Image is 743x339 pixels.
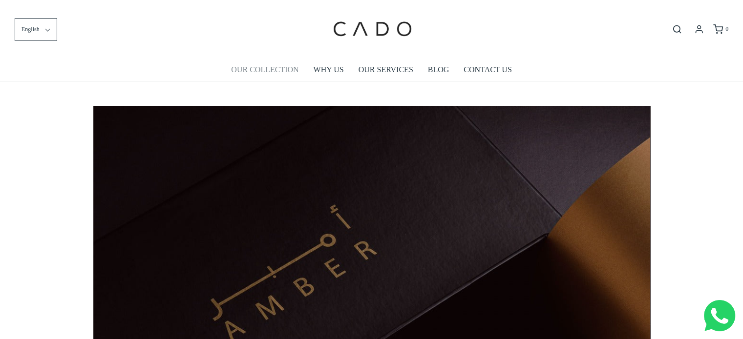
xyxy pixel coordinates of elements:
a: OUR SERVICES [359,59,413,81]
a: OUR COLLECTION [231,59,298,81]
span: English [21,25,40,34]
a: 0 [712,24,728,34]
button: Open search bar [668,24,686,35]
a: WHY US [314,59,344,81]
img: Whatsapp [704,300,735,331]
span: 0 [725,25,728,32]
span: Last name [278,1,310,9]
button: English [15,18,57,41]
a: CONTACT US [464,59,511,81]
img: cadogifting [330,7,413,51]
a: BLOG [428,59,449,81]
span: Number of gifts [278,81,325,89]
span: Company name [278,41,327,49]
